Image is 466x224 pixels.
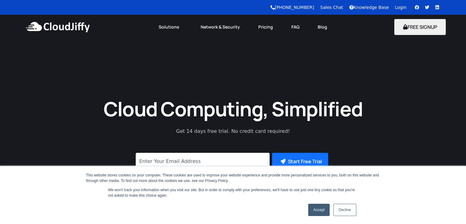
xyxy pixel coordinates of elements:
a: Solutions [150,20,191,34]
button: Start Free Trial [272,153,328,170]
a: [PHONE_NUMBER] [271,5,314,10]
a: Sales Chat [320,5,343,10]
a: Accept [308,204,330,216]
a: Decline [333,204,356,216]
p: We won't track your information when you visit our site. But in order to comply with your prefere... [108,187,358,198]
a: Login [395,5,407,10]
a: Pricing [249,20,282,34]
p: Get 14 days free trial. No credit card required! [149,128,317,135]
button: FREE SIGNUP [394,19,446,35]
div: This website stores cookies on your computer. These cookies are used to improve your website expe... [86,172,380,183]
h1: Cloud Computing, Simplified [95,96,371,122]
a: Network & Security [191,20,249,34]
input: Enter Your Email Address [136,153,270,170]
a: Blog [309,20,336,34]
a: FREE SIGNUP [394,24,446,30]
a: Knowledge Base [349,5,389,10]
a: FAQ [282,20,309,34]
